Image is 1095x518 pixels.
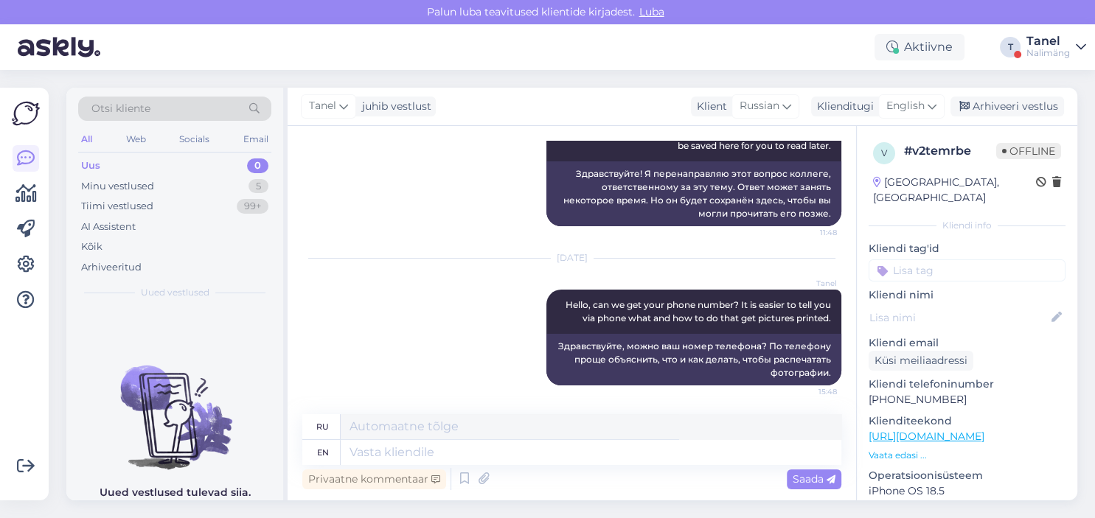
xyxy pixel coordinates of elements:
[546,161,841,226] div: Здравствуйте! Я перенаправляю этот вопрос коллеге, ответственному за эту тему. Ответ может занять...
[78,130,95,149] div: All
[875,34,964,60] div: Aktiivne
[869,468,1066,483] p: Operatsioonisüsteem
[1000,37,1021,57] div: T
[566,299,833,323] span: Hello, can we get your phone number? It is easier to tell you via phone what and how to do that g...
[248,179,268,194] div: 5
[302,251,841,265] div: [DATE]
[869,287,1066,303] p: Kliendi nimi
[1026,35,1070,47] div: Tanel
[740,98,779,114] span: Russian
[996,143,1061,159] span: Offline
[81,158,100,173] div: Uus
[869,413,1066,429] p: Klienditeekond
[309,98,336,114] span: Tanel
[869,259,1066,281] input: Lisa tag
[237,199,268,214] div: 99+
[91,101,150,116] span: Otsi kliente
[869,483,1066,499] p: iPhone OS 18.5
[546,334,841,385] div: Здравствуйте, можно ваш номер телефона? По телефону проще объяснить, что и как делать, чтобы расп...
[141,286,209,299] span: Uued vestlused
[100,485,251,500] p: Uued vestlused tulevad siia.
[81,199,153,214] div: Tiimi vestlused
[869,241,1066,256] p: Kliendi tag'id
[123,130,149,149] div: Web
[302,469,446,489] div: Privaatne kommentaar
[869,219,1066,232] div: Kliendi info
[81,179,154,194] div: Minu vestlused
[869,430,984,443] a: [URL][DOMAIN_NAME]
[869,351,973,371] div: Küsi meiliaadressi
[904,142,996,160] div: # v2temrbe
[1026,35,1086,59] a: TanelNalimäng
[869,335,1066,351] p: Kliendi email
[782,386,837,397] span: 15:48
[81,220,136,234] div: AI Assistent
[1026,47,1070,59] div: Nalimäng
[811,99,874,114] div: Klienditugi
[873,175,1036,206] div: [GEOGRAPHIC_DATA], [GEOGRAPHIC_DATA]
[782,278,837,289] span: Tanel
[356,99,431,114] div: juhib vestlust
[793,472,835,486] span: Saada
[12,99,40,127] img: Askly Logo
[317,440,329,465] div: en
[869,392,1066,407] p: [PHONE_NUMBER]
[176,130,212,149] div: Socials
[247,158,268,173] div: 0
[66,339,283,472] img: No chats
[635,5,669,18] span: Luba
[869,309,1049,326] input: Lisa nimi
[869,449,1066,462] p: Vaata edasi ...
[691,99,727,114] div: Klient
[881,147,887,158] span: v
[81,239,102,254] div: Kõik
[316,414,329,439] div: ru
[886,98,925,114] span: English
[869,377,1066,392] p: Kliendi telefoninumber
[950,97,1064,116] div: Arhiveeri vestlus
[240,130,271,149] div: Email
[81,260,142,275] div: Arhiveeritud
[782,227,837,238] span: 11:48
